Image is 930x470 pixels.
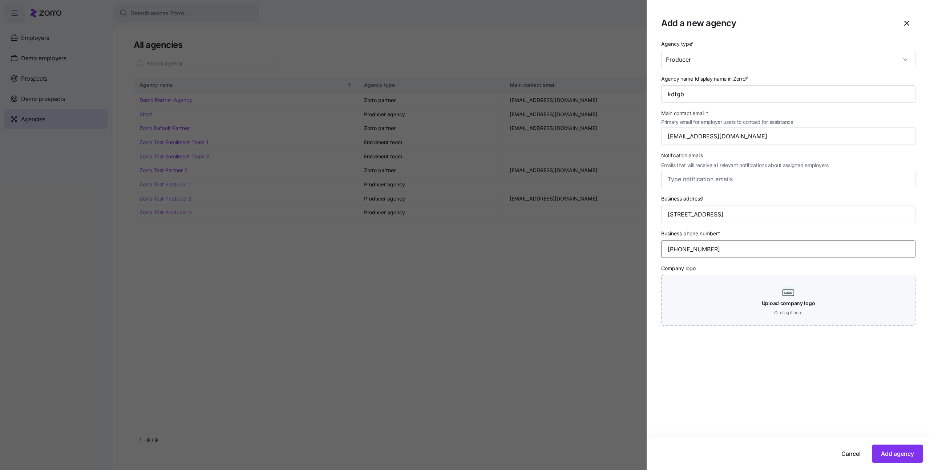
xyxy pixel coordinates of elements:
[661,75,747,83] span: Agency name (display name in Zorro)
[661,206,915,223] input: Agency business address
[661,40,695,48] label: Agency type
[661,118,793,126] span: Primary email for employer users to contact for assistance
[661,17,892,29] h1: Add a new agency
[841,449,861,458] span: Cancel
[661,51,915,68] input: Select agency type
[836,445,866,463] button: Cancel
[881,449,914,458] span: Add agency
[661,230,720,238] label: Business phone number*
[668,175,895,184] input: Type notification emails
[661,109,793,117] span: Main contact email *
[661,127,915,145] input: Type contact email
[661,161,829,169] span: Emails that will receive all relevant notifications about assigned employers
[661,151,829,159] span: Notification emails
[661,264,696,272] label: Company logo
[661,195,705,203] label: Business address
[661,240,915,258] input: Phone number
[872,445,923,463] button: Add agency
[661,85,915,103] input: Type agency name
